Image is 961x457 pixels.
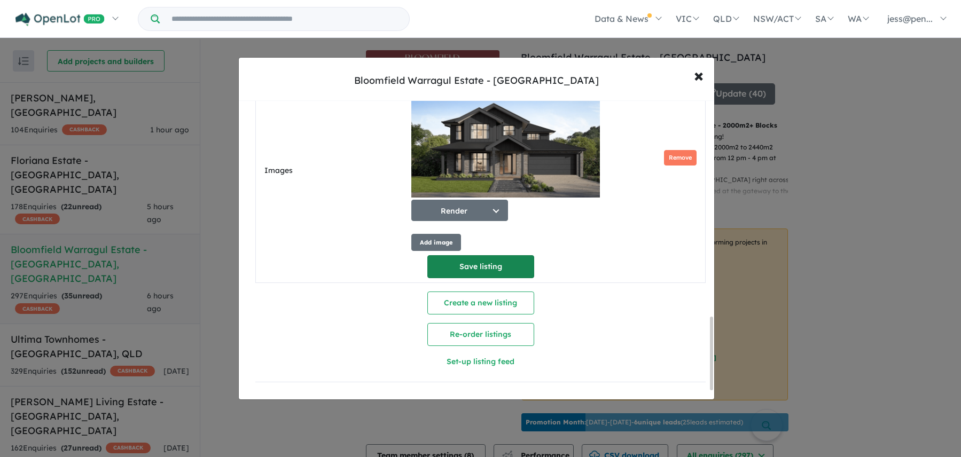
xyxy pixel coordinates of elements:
[887,13,933,24] span: jess@pen...
[411,234,461,251] button: Add image
[354,74,599,88] div: Bloomfield Warragul Estate - [GEOGRAPHIC_DATA]
[427,291,534,314] button: Create a new listing
[427,323,534,346] button: Re-order listings
[694,64,704,86] span: ×
[162,7,407,30] input: Try estate name, suburb, builder or developer
[264,164,407,177] label: Images
[411,91,600,198] img: ku4AAAAASUVORK5CYII=
[411,200,508,221] button: Render
[664,150,697,166] button: Remove
[368,350,593,373] button: Set-up listing feed
[15,13,105,26] img: Openlot PRO Logo White
[427,255,534,278] button: Save listing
